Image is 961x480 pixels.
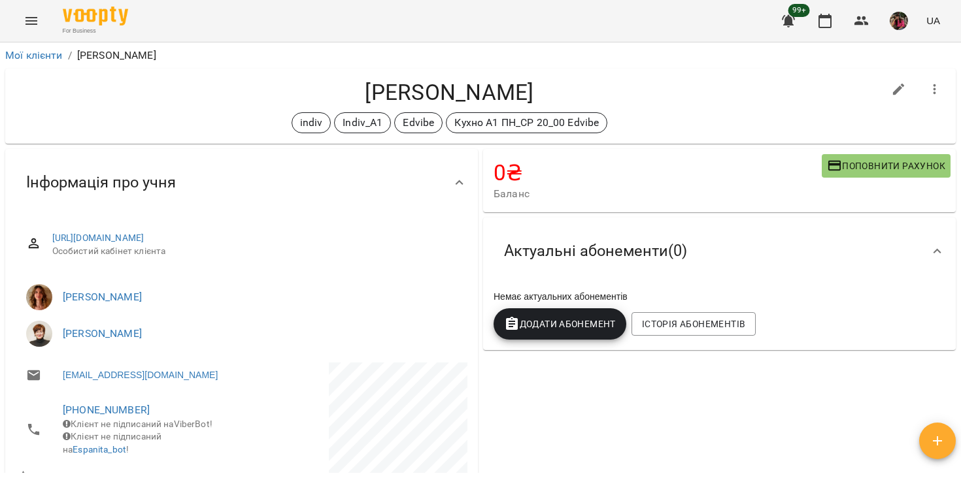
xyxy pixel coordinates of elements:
span: Додати Абонемент [504,316,616,332]
button: UA [921,8,945,33]
img: Voopty Logo [63,7,128,25]
span: Клієнт не підписаний на ! [63,431,161,455]
span: Актуальні абонементи ( 0 ) [504,241,687,261]
button: Menu [16,5,47,37]
div: Кухно А1 ПН_СР 20_00 Edvibe [446,112,607,133]
a: [URL][DOMAIN_NAME] [52,232,144,243]
a: Espanita_bot [73,444,126,455]
span: For Business [63,27,128,35]
span: Баланс [494,186,822,202]
div: indiv [292,112,331,133]
div: Indiv_A1 [334,112,391,133]
span: UA [926,14,940,27]
button: Додати Абонемент [494,308,626,340]
img: Перфілова Юлія [26,284,52,310]
a: Мої клієнти [5,49,63,61]
p: [PERSON_NAME] [77,48,156,63]
img: 7105fa523d679504fad829f6fcf794f1.JPG [890,12,908,30]
a: [PERSON_NAME] [63,291,142,303]
div: Актуальні абонементи(0) [483,217,956,285]
a: [EMAIL_ADDRESS][DOMAIN_NAME] [63,368,218,381]
h4: 0 ₴ [494,159,822,186]
nav: breadcrumb [5,48,956,63]
button: Історія абонементів [632,312,756,336]
h4: [PERSON_NAME] [16,79,883,106]
a: [PERSON_NAME] [63,327,142,340]
div: Інформація про учня [5,149,478,216]
p: indiv [300,115,323,131]
p: Кухно А1 ПН_СР 20_00 Edvibe [454,115,599,131]
span: Історія абонементів [642,316,745,332]
div: Немає актуальних абонементів [491,287,948,306]
img: Кухно Ірина [26,321,52,347]
span: 99+ [788,4,810,17]
span: Інформація про учня [26,172,176,193]
button: Поповнити рахунок [822,154,951,178]
li: / [68,48,72,63]
span: Особистий кабінет клієнта [52,245,457,258]
a: [PHONE_NUMBER] [63,404,150,416]
span: Поповнити рахунок [827,158,945,174]
p: Indiv_A1 [343,115,382,131]
span: Клієнт не підписаний на ViberBot! [63,419,212,429]
p: Edvibe [403,115,434,131]
div: Edvibe [394,112,443,133]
